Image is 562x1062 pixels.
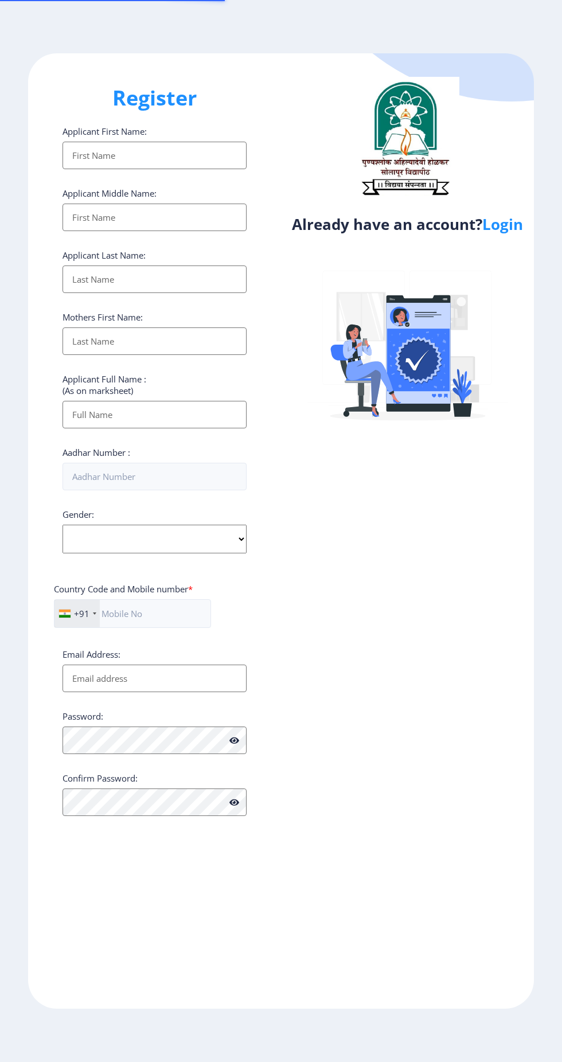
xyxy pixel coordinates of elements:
[63,204,247,231] input: First Name
[63,126,147,137] label: Applicant First Name:
[63,311,143,323] label: Mothers First Name:
[63,710,103,722] label: Password:
[54,599,211,628] input: Mobile No
[63,401,247,428] input: Full Name
[307,249,508,450] img: Verified-rafiki.svg
[63,649,120,660] label: Email Address:
[63,188,157,199] label: Applicant Middle Name:
[63,509,94,520] label: Gender:
[54,583,193,595] label: Country Code and Mobile number
[63,84,247,112] h1: Register
[74,608,89,619] div: +91
[63,447,130,458] label: Aadhar Number :
[350,77,459,200] img: logo
[63,249,146,261] label: Applicant Last Name:
[63,265,247,293] input: Last Name
[63,463,247,490] input: Aadhar Number
[63,327,247,355] input: Last Name
[63,665,247,692] input: Email address
[54,600,100,627] div: India (भारत): +91
[63,373,146,396] label: Applicant Full Name : (As on marksheet)
[290,215,525,233] h4: Already have an account?
[63,142,247,169] input: First Name
[63,772,138,784] label: Confirm Password:
[482,214,523,235] a: Login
